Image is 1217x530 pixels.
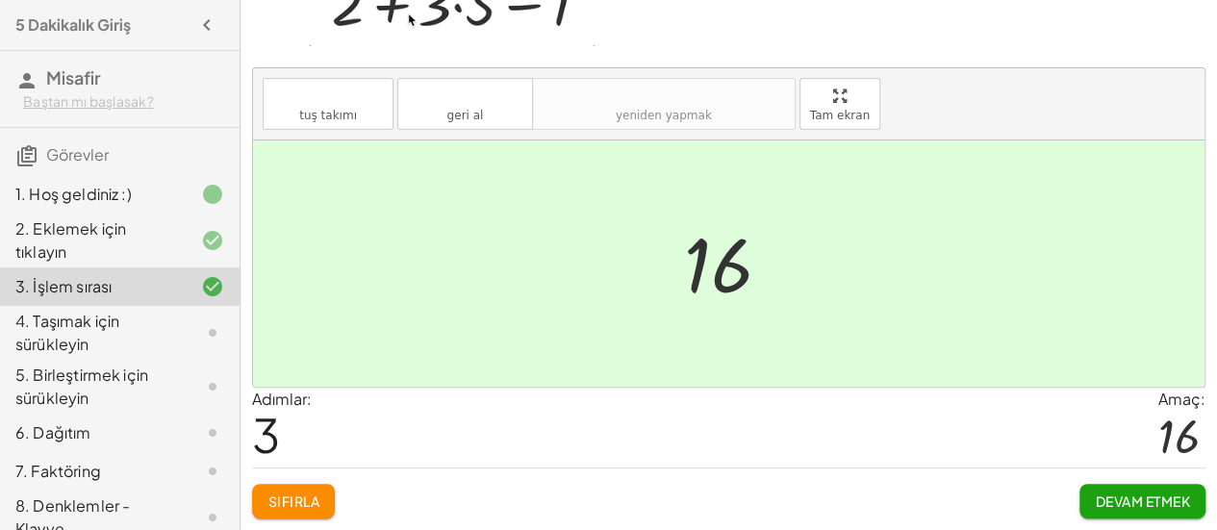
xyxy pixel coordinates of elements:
[1096,492,1190,510] font: Devam etmek
[252,405,280,464] font: 3
[15,276,112,296] font: 3. İşlem sırası
[15,311,119,354] font: 4. Taşımak için sürükleyin
[252,389,312,409] font: Adımlar:
[616,109,712,122] font: yeniden yapmak
[201,375,224,398] i: Task not started.
[252,484,335,518] button: Sıfırla
[447,109,484,122] font: geri al
[46,66,101,88] font: Misafir
[201,460,224,483] i: Task not started.
[273,87,383,105] font: klavye
[1158,389,1205,409] font: Amaç:
[15,461,101,481] font: 7. Faktöring
[201,421,224,444] i: Task not started.
[263,78,393,130] button: klavyetuş takımı
[799,78,880,130] button: Tam ekran
[15,14,131,35] font: 5 Dakikalık Giriş
[408,87,522,105] font: geri al
[532,78,796,130] button: yeniden yapmakyeniden yapmak
[23,92,154,110] font: Baştan mı başlasak?
[201,321,224,344] i: Task not started.
[397,78,533,130] button: geri algeri al
[15,365,148,408] font: 5. Birleştirmek için sürükleyin
[299,109,357,122] font: tuş takımı
[201,229,224,252] i: Task finished and correct.
[201,506,224,529] i: Task not started.
[1079,484,1205,518] button: Devam etmek
[46,144,109,164] font: Görevler
[15,422,91,442] font: 6. Dağıtım
[810,109,870,122] font: Tam ekran
[15,218,126,262] font: 2. Eklemek için tıklayın
[267,492,318,510] font: Sıfırla
[201,183,224,206] i: Task finished.
[543,87,785,105] font: yeniden yapmak
[15,184,132,204] font: 1. Hoş geldiniz :)
[201,275,224,298] i: Task finished and correct.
